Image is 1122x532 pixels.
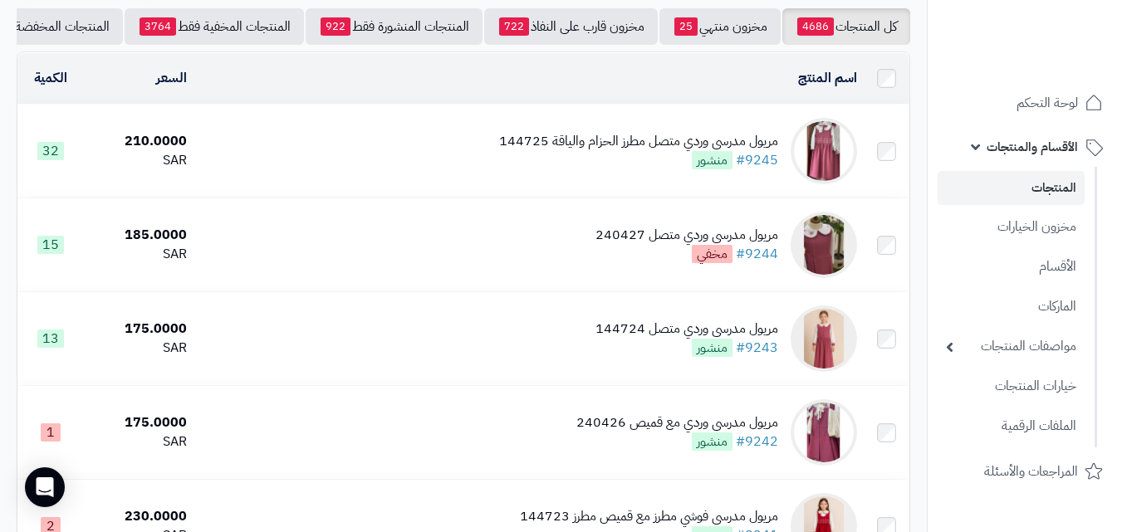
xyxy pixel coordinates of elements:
div: 230.0000 [91,507,187,526]
span: 15 [37,236,64,254]
img: مريول مدرسي وردي متصل 144724 [791,305,857,372]
a: الملفات الرقمية [938,408,1085,444]
div: 175.0000 [91,320,187,339]
a: المنتجات [938,171,1085,205]
a: كل المنتجات4686 [782,8,910,45]
span: 13 [37,329,64,348]
span: 32 [37,142,64,160]
img: مريول مدرسي وردي مع قميص 240426 [791,399,857,466]
a: خيارات المنتجات [938,368,1085,404]
a: مخزون الخيارات [938,209,1085,245]
img: مريول مدرسي وردي متصل 240427 [791,212,857,278]
span: 1 [41,423,61,442]
a: #9243 [736,338,778,358]
span: المراجعات والأسئلة [984,460,1078,483]
div: مريول مدرسي وردي متصل مطرز الحزام والياقة 144725 [499,132,778,151]
div: SAR [91,245,187,264]
div: Open Intercom Messenger [25,467,65,507]
a: مخزون منتهي25 [659,8,781,45]
span: 25 [674,17,698,36]
div: مريول مدرسي وردي متصل 240427 [595,226,778,245]
span: 922 [321,17,350,36]
div: SAR [91,151,187,170]
div: SAR [91,339,187,358]
a: السعر [156,68,187,88]
span: لوحة التحكم [1017,91,1078,115]
span: منشور [692,151,732,169]
a: اسم المنتج [798,68,857,88]
div: مريول مدرسي فوشي مطرز مع قميص مطرز 144723 [520,507,778,526]
div: 210.0000 [91,132,187,151]
a: المنتجات المنشورة فقط922 [306,8,483,45]
span: 3764 [140,17,176,36]
div: SAR [91,432,187,451]
div: مريول مدرسي وردي متصل 144724 [595,320,778,339]
span: منشور [692,339,732,357]
a: #9245 [736,150,778,170]
a: مخزون قارب على النفاذ722 [484,8,658,45]
a: #9242 [736,432,778,451]
a: مواصفات المنتجات [938,329,1085,364]
a: المنتجات المخفية فقط3764 [125,8,304,45]
span: الأقسام والمنتجات [987,135,1078,159]
span: 722 [499,17,529,36]
a: الأقسام [938,249,1085,285]
a: الماركات [938,289,1085,325]
img: مريول مدرسي وردي متصل مطرز الحزام والياقة 144725 [791,118,857,184]
a: #9244 [736,244,778,264]
span: مخفي [692,245,732,263]
div: 185.0000 [91,226,187,245]
span: 4686 [797,17,834,36]
a: المراجعات والأسئلة [938,451,1112,491]
div: مريول مدرسي وردي مع قميص 240426 [576,413,778,432]
span: منشور [692,432,732,451]
a: لوحة التحكم [938,83,1112,123]
a: الكمية [34,68,67,88]
div: 175.0000 [91,413,187,432]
